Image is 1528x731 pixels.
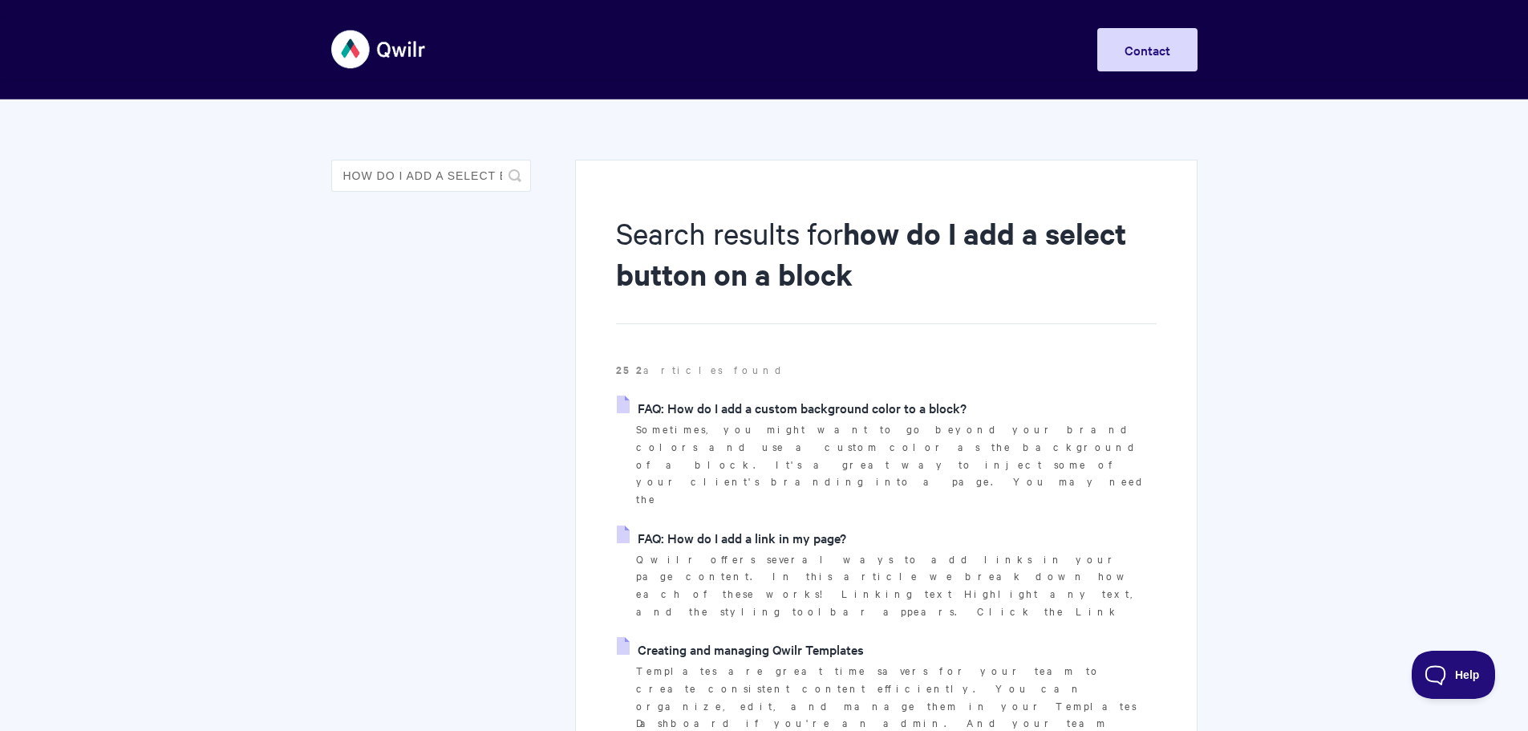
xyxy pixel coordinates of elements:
[1097,28,1198,71] a: Contact
[1412,651,1496,699] iframe: Toggle Customer Support
[617,396,967,420] a: FAQ: How do I add a custom background color to a block?
[636,550,1156,620] p: Qwilr offers several ways to add links in your page content. In this article we break down how ea...
[617,526,846,550] a: FAQ: How do I add a link in my page?
[616,213,1126,294] strong: how do I add a select button on a block
[617,637,864,661] a: Creating and managing Qwilr Templates
[616,361,1156,379] p: articles found
[331,160,531,192] input: Search
[331,19,427,79] img: Qwilr Help Center
[616,362,643,377] strong: 252
[636,420,1156,508] p: Sometimes, you might want to go beyond your brand colors and use a custom color as the background...
[616,213,1156,324] h1: Search results for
